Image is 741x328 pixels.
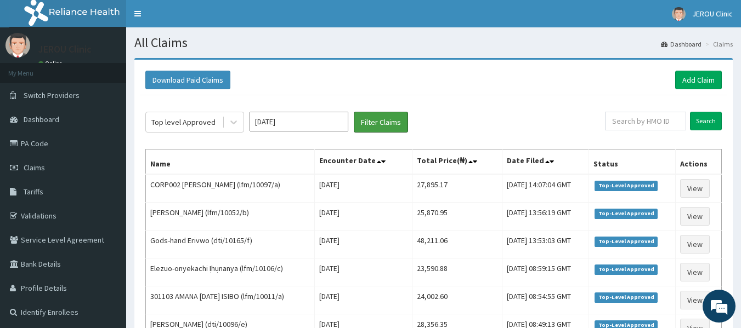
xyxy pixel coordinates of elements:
textarea: Type your message and hit 'Enter' [5,215,209,253]
td: [DATE] 08:59:15 GMT [502,258,589,286]
span: Top-Level Approved [595,292,658,302]
th: Date Filed [502,149,589,175]
a: Dashboard [661,39,702,49]
span: Switch Providers [24,90,80,100]
div: Top level Approved [151,117,216,128]
td: [DATE] [315,286,412,314]
span: Top-Level Approved [595,181,658,191]
td: [DATE] 08:54:55 GMT [502,286,589,314]
td: 48,211.06 [412,231,502,258]
a: View [680,179,710,198]
span: Top-Level Approved [595,237,658,246]
h1: All Claims [134,36,733,50]
td: [DATE] 14:07:04 GMT [502,174,589,203]
td: [DATE] [315,231,412,258]
a: Add Claim [675,71,722,89]
p: JEROU Clinic [38,44,92,54]
input: Search [690,112,722,130]
img: d_794563401_company_1708531726252_794563401 [20,55,44,82]
td: 301103 AMANA [DATE] ISIBO (lfm/10011/a) [146,286,315,314]
div: Minimize live chat window [180,5,206,32]
th: Name [146,149,315,175]
button: Download Paid Claims [145,71,230,89]
td: Elezuo-onyekachi Ịhụnanya (lfm/10106/c) [146,258,315,286]
td: 23,590.88 [412,258,502,286]
td: 25,870.95 [412,203,502,231]
td: Gods-hand Erivwo (dti/10165/f) [146,231,315,258]
li: Claims [703,39,733,49]
img: User Image [5,33,30,57]
a: View [680,235,710,254]
td: [PERSON_NAME] (lfm/10052/b) [146,203,315,231]
div: Chat with us now [57,61,184,76]
span: Top-Level Approved [595,209,658,218]
span: Top-Level Approved [595,264,658,274]
th: Actions [676,149,722,175]
span: Dashboard [24,114,59,124]
input: Search by HMO ID [605,112,686,130]
a: View [680,263,710,281]
a: Online [38,60,65,67]
img: User Image [672,7,686,21]
button: Filter Claims [354,112,408,133]
span: Tariffs [24,187,43,197]
td: [DATE] 13:56:19 GMT [502,203,589,231]
td: 27,895.17 [412,174,502,203]
td: [DATE] 13:53:03 GMT [502,231,589,258]
th: Encounter Date [315,149,412,175]
a: View [680,207,710,226]
span: We're online! [64,96,151,206]
td: [DATE] [315,174,412,203]
span: JEROU Clinic [692,9,733,19]
th: Total Price(₦) [412,149,502,175]
input: Select Month and Year [250,112,348,131]
td: CORP002 [PERSON_NAME] (lfm/10097/a) [146,174,315,203]
a: View [680,291,710,309]
th: Status [589,149,676,175]
td: [DATE] [315,203,412,231]
span: Claims [24,163,45,172]
td: [DATE] [315,258,412,286]
td: 24,002.60 [412,286,502,314]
